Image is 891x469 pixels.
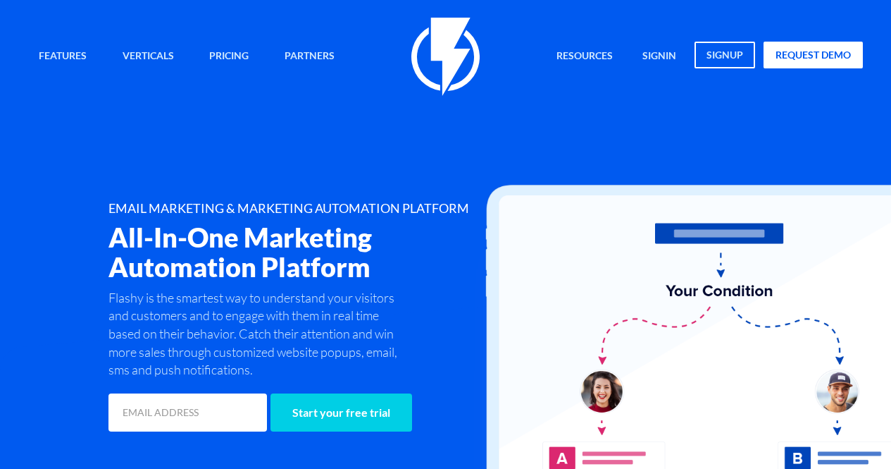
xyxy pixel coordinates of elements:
p: Flashy is the smartest way to understand your visitors and customers and to engage with them in r... [108,289,400,380]
a: Resources [546,42,623,72]
a: Partners [274,42,345,72]
a: Verticals [112,42,185,72]
a: signin [632,42,687,72]
input: Start your free trial [270,394,412,432]
a: signup [694,42,755,68]
a: Features [28,42,97,72]
a: Pricing [199,42,259,72]
h1: EMAIL MARKETING & MARKETING AUTOMATION PLATFORM [108,202,505,216]
a: request demo [764,42,863,68]
input: EMAIL ADDRESS [108,394,267,432]
h2: All-In-One Marketing Automation Platform [108,223,505,281]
